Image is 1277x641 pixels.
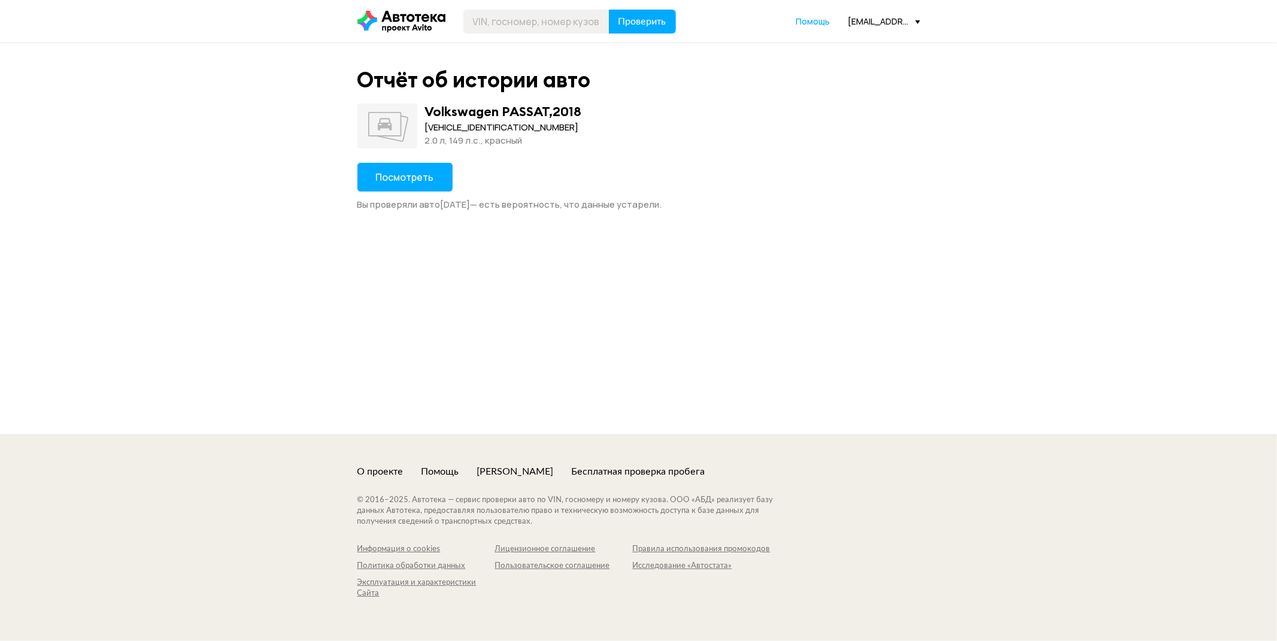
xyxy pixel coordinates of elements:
input: VIN, госномер, номер кузова [463,10,609,34]
a: Информация о cookies [357,544,495,555]
span: Помощь [796,16,830,27]
a: Правила использования промокодов [633,544,771,555]
a: Бесплатная проверка пробега [572,465,705,478]
a: Эксплуатация и характеристики Сайта [357,578,495,599]
a: Лицензионное соглашение [495,544,633,555]
span: Проверить [618,17,666,26]
div: [EMAIL_ADDRESS][DOMAIN_NAME] [848,16,920,27]
a: Пользовательское соглашение [495,561,633,572]
div: 2.0 л, 149 л.c., красный [425,134,582,147]
button: Посмотреть [357,163,453,192]
a: Помощь [796,16,830,28]
a: Политика обработки данных [357,561,495,572]
button: Проверить [609,10,676,34]
div: Отчёт об истории авто [357,67,591,93]
a: [PERSON_NAME] [477,465,554,478]
a: О проекте [357,465,404,478]
div: Вы проверяли авто [DATE] — есть вероятность, что данные устарели. [357,199,920,211]
a: Исследование «Автостата» [633,561,771,572]
div: © 2016– 2025 . Автотека — сервис проверки авто по VIN, госномеру и номеру кузова. ООО «АБД» реали... [357,495,797,527]
a: Помощь [421,465,459,478]
div: Volkswagen PASSAT , 2018 [425,104,582,119]
div: [VEHICLE_IDENTIFICATION_NUMBER] [425,121,582,134]
span: Посмотреть [376,171,434,184]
